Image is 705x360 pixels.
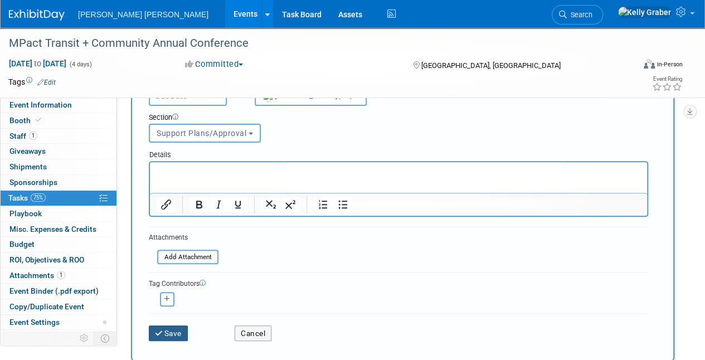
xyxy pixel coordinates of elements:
button: Committed [181,59,247,70]
span: Shipments [9,162,47,171]
a: Attachments1 [1,268,116,283]
span: Search [567,11,592,19]
span: Giveaways [9,147,46,155]
div: Tag Contributors [149,277,648,289]
span: Modified Layout [103,320,106,324]
img: ExhibitDay [9,9,65,21]
img: Kelly Graber [618,6,672,18]
span: [GEOGRAPHIC_DATA], [GEOGRAPHIC_DATA] [421,61,560,70]
a: Event Information [1,98,116,113]
span: 1 [57,271,65,279]
span: 1 [29,132,37,140]
span: Sponsorships [9,178,57,187]
a: Edit [37,79,56,86]
iframe: Rich Text Area [150,162,647,193]
span: (4 days) [69,61,92,68]
a: Budget [1,237,116,252]
button: Superscript [281,197,300,212]
div: In-Person [657,60,683,69]
button: Support Plans/Approval [149,124,261,143]
a: Tasks75% [1,191,116,206]
span: Staff [9,132,37,140]
div: Event Format [584,58,683,75]
span: [PERSON_NAME] [PERSON_NAME] [78,10,208,19]
a: Giveaways [1,144,116,159]
div: Event Rating [652,76,682,82]
a: Copy/Duplicate Event [1,299,116,314]
button: Bold [189,197,208,212]
button: Numbered list [314,197,333,212]
span: Tasks [8,193,46,202]
span: Booth [9,116,43,125]
button: Bullet list [333,197,352,212]
button: Save [149,325,188,341]
span: Support Plans/Approval [157,129,246,138]
span: to [32,59,43,68]
span: [PERSON_NAME] [262,91,354,100]
a: Sponsorships [1,175,116,190]
div: Section [149,113,605,124]
span: Budget [9,240,35,249]
div: Details [149,145,648,161]
button: Cancel [235,325,271,341]
i: Booth reservation complete [36,117,41,123]
span: Playbook [9,209,42,218]
img: Format-Inperson.png [644,60,655,69]
div: Attachments [149,233,218,242]
span: Misc. Expenses & Credits [9,225,96,233]
button: Insert/edit link [157,197,176,212]
span: Copy/Duplicate Event [9,302,84,311]
button: Underline [228,197,247,212]
button: Italic [209,197,228,212]
td: Toggle Event Tabs [94,331,117,346]
a: Search [552,5,603,25]
a: ROI, Objectives & ROO [1,252,116,267]
span: Event Information [9,100,72,109]
a: Misc. Expenses & Credits [1,222,116,237]
span: Attachments [9,271,65,280]
a: Shipments [1,159,116,174]
td: Tags [8,76,56,87]
span: 75% [31,193,46,202]
button: Subscript [261,197,280,212]
a: Event Binder (.pdf export) [1,284,116,299]
a: Playbook [1,206,116,221]
span: Event Settings [9,318,60,327]
a: Event Settings [1,315,116,330]
a: Booth [1,113,116,128]
a: Staff1 [1,129,116,144]
span: Event Binder (.pdf export) [9,286,99,295]
td: Personalize Event Tab Strip [75,331,94,346]
span: (me) [338,92,353,100]
span: [DATE] [DATE] [8,59,67,69]
div: MPact Transit + Community Annual Conference [5,33,625,53]
span: ROI, Objectives & ROO [9,255,84,264]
